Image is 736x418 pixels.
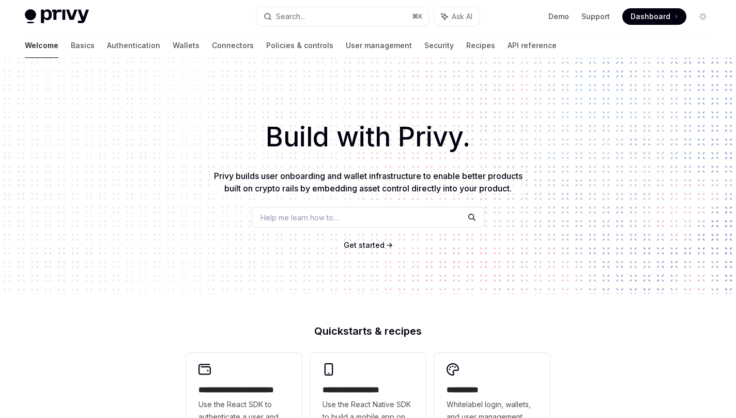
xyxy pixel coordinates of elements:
span: Privy builds user onboarding and wallet infrastructure to enable better products built on crypto ... [214,171,523,193]
a: Support [581,11,610,22]
a: Connectors [212,33,254,58]
a: Demo [548,11,569,22]
span: Ask AI [452,11,472,22]
button: Ask AI [434,7,480,26]
span: Dashboard [631,11,670,22]
a: User management [346,33,412,58]
a: Security [424,33,454,58]
a: Welcome [25,33,58,58]
a: Policies & controls [266,33,333,58]
a: Basics [71,33,95,58]
h2: Quickstarts & recipes [186,326,550,336]
h1: Build with Privy. [17,117,719,157]
a: Recipes [466,33,495,58]
div: Search... [276,10,305,23]
a: Authentication [107,33,160,58]
span: Help me learn how to… [260,212,339,223]
a: Dashboard [622,8,686,25]
a: API reference [508,33,557,58]
button: Toggle dark mode [695,8,711,25]
span: Get started [344,241,385,249]
a: Get started [344,240,385,250]
a: Wallets [173,33,200,58]
span: ⌘ K [412,12,423,21]
img: light logo [25,9,89,24]
button: Search...⌘K [256,7,429,26]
